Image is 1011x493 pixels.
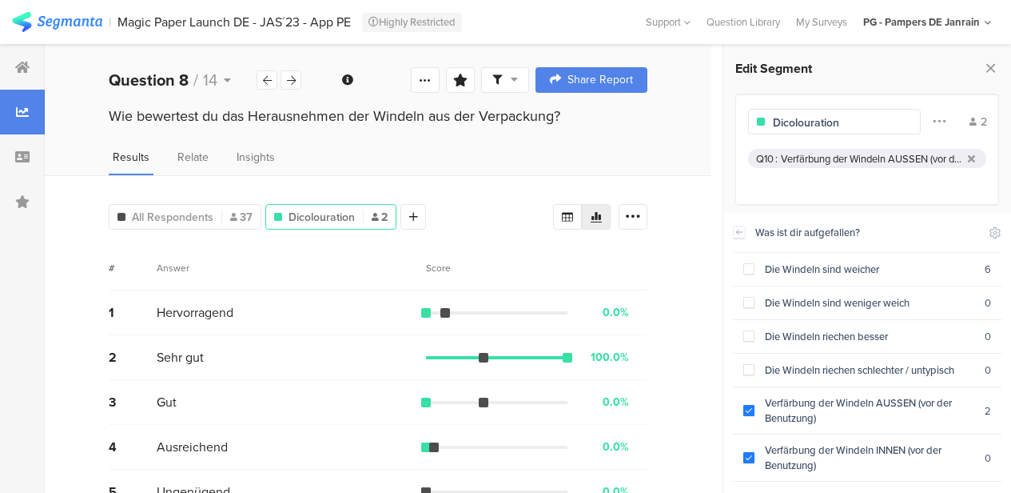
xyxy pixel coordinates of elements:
div: 2 [969,114,987,130]
span: Insights [237,149,275,166]
div: Support [646,10,691,34]
div: 6 [985,262,991,277]
div: Die Windeln sind weniger weich [754,295,985,311]
div: Die Windeln riechen schlechter / untypisch [754,363,985,378]
span: Relate [177,149,209,166]
div: Wie bewertest du das Herausnehmen der Windeln aus der Verpackung? [109,106,647,126]
div: 0 [985,329,991,344]
div: 100.0% [591,349,629,366]
span: Share Report [567,74,633,86]
span: 37 [230,209,253,226]
div: Q10 [756,151,774,166]
div: : [775,151,781,166]
div: 2 [985,403,991,419]
span: All Respondents [132,209,213,226]
div: PG - Pampers DE Janrain [863,14,980,30]
div: Answer [157,261,189,275]
span: Ausreichend [157,438,228,456]
input: Segment name... [773,114,912,131]
span: / [193,68,198,92]
div: Die Windeln riechen besser [754,329,985,344]
div: 1 [109,303,157,322]
div: 0.0% [603,439,629,455]
div: # [109,261,157,275]
span: 14 [203,68,217,92]
a: My Surveys [788,14,855,30]
span: Dicolouration [289,209,355,226]
div: Score [426,261,460,275]
div: Was ist dir aufgefallen? [755,225,979,240]
div: | [109,13,111,31]
div: Verfärbung der Windeln AUSSEN (vor der Benutzung) [754,395,985,426]
div: Verfärbung der Windeln AUSSEN (vor der Benutzung), Verfärbung der Windeln INNEN (vor der Benutzun... [781,151,961,166]
div: 2 [109,348,157,367]
div: Highly Restricted [362,13,462,32]
div: Verfärbung der Windeln INNEN (vor der Benutzung) [754,443,985,473]
div: 0 [985,363,991,378]
span: Hervorragend [157,303,233,322]
span: Results [113,149,149,166]
div: 0 [985,295,991,311]
img: segmanta logo [12,12,102,32]
span: Sehr gut [157,348,204,367]
div: 0 [985,451,991,466]
div: 3 [109,393,157,411]
div: Magic Paper Launch DE - JAS´23 - App PE [117,14,351,30]
a: Question Library [699,14,788,30]
div: 4 [109,438,157,456]
div: 0.0% [603,394,629,411]
span: Edit Segment [735,59,812,78]
span: Gut [157,393,177,411]
b: Question 8 [109,68,189,92]
div: 0.0% [603,304,629,321]
div: Die Windeln sind weicher [754,262,985,277]
span: 2 [372,209,388,226]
